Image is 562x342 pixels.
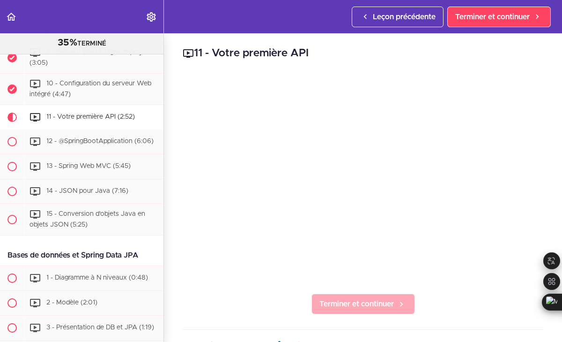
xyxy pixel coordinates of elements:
[6,11,17,23] svg: Retour au programme du cours
[146,11,157,23] svg: Menu Paramètres
[373,13,436,21] font: Leçon précédente
[183,76,543,279] iframe: Lecteur vidéo
[30,80,151,98] font: 10 - Configuration du serveur Web intégré (4:47)
[77,40,106,47] font: TERMINÉ
[46,299,97,306] font: 2 - Modèle (2:01)
[352,7,444,27] a: Leçon précédente
[319,300,394,308] font: Terminer et continuer
[30,211,145,228] font: 15 - Conversion d'objets Java en objets JSON (5:25)
[58,38,77,47] font: 35%
[30,49,141,66] font: 9 - Serveur Web intégré.cmproj (3:05)
[7,251,138,259] font: Bases de données et Spring Data JPA
[46,163,131,169] font: 13 - Spring Web MVC (5:45)
[46,114,135,120] font: 11 - Votre première API (2:52)
[46,138,154,144] font: 12 - @SpringBootApplication (6:06)
[455,13,530,21] font: Terminer et continuer
[447,7,551,27] a: Terminer et continuer
[46,274,148,281] font: 1 - Diagramme à N niveaux (0:48)
[311,294,415,314] a: Terminer et continuer
[194,48,309,59] font: 11 - Votre première API
[46,324,154,331] font: 3 - Présentation de DB et JPA (1:19)
[46,188,128,194] font: 14 - JSON pour Java (7:16)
